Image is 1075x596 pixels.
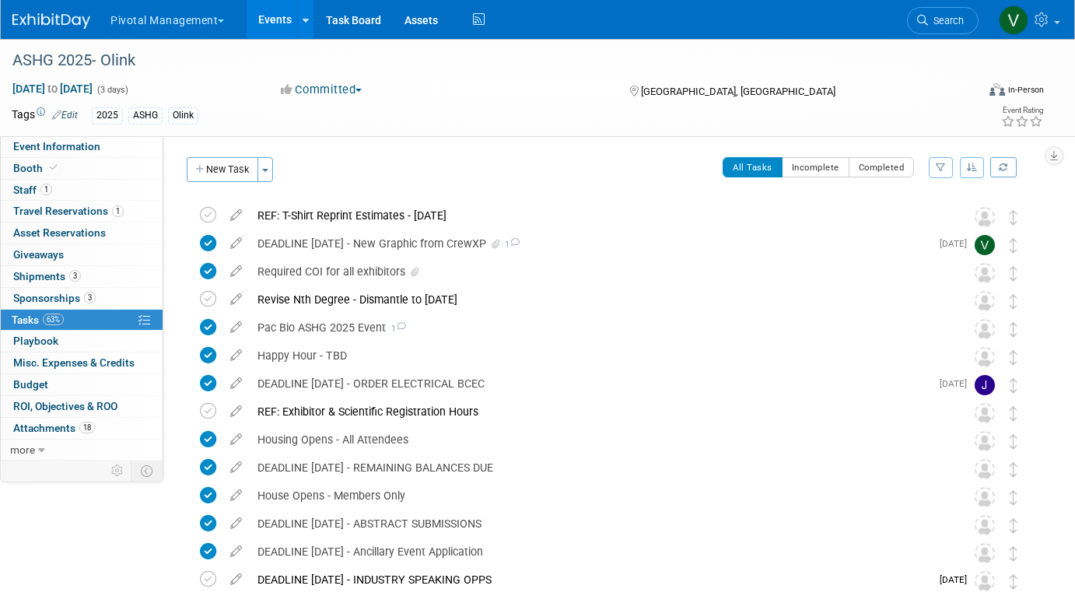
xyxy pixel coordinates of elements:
[250,510,944,537] div: DEADLINE [DATE] - ABSTRACT SUBMISSIONS
[1,201,163,222] a: Travel Reservations1
[84,292,96,303] span: 3
[940,574,975,585] span: [DATE]
[13,162,61,174] span: Booth
[13,205,124,217] span: Travel Reservations
[96,85,128,95] span: (3 days)
[1,396,163,417] a: ROI, Objectives & ROO
[222,293,250,307] a: edit
[975,207,995,227] img: Unassigned
[849,157,915,177] button: Completed
[45,82,60,95] span: to
[975,515,995,535] img: Unassigned
[1010,434,1017,449] i: Move task
[975,263,995,283] img: Unassigned
[1,440,163,461] a: more
[990,157,1017,177] a: Refresh
[1,418,163,439] a: Attachments18
[1,158,163,179] a: Booth
[1010,546,1017,561] i: Move task
[250,202,944,229] div: REF: T-Shirt Reprint Estimates - [DATE]
[222,573,250,587] a: edit
[1010,294,1017,309] i: Move task
[222,489,250,503] a: edit
[250,230,930,257] div: DEADLINE [DATE] - New Graphic from CrewXP
[1010,518,1017,533] i: Move task
[275,82,368,98] button: Committed
[222,517,250,531] a: edit
[975,403,995,423] img: Unassigned
[40,184,52,195] span: 1
[222,265,250,279] a: edit
[999,5,1028,35] img: Valerie Weld
[222,349,250,363] a: edit
[907,7,979,34] a: Search
[250,566,930,593] div: DEADLINE [DATE] - INDUSTRY SPEAKING OPPS
[928,15,964,26] span: Search
[1,223,163,244] a: Asset Reservations
[1010,322,1017,337] i: Move task
[13,270,81,282] span: Shipments
[1,180,163,201] a: Staff1
[13,184,52,196] span: Staff
[50,163,58,172] i: Booth reservation complete
[975,431,995,451] img: Unassigned
[222,405,250,419] a: edit
[975,319,995,339] img: Unassigned
[7,47,956,75] div: ASHG 2025- Olink
[222,237,250,251] a: edit
[975,375,995,395] img: Jessica Gatton
[12,82,93,96] span: [DATE] [DATE]
[1,310,163,331] a: Tasks63%
[10,443,35,456] span: more
[92,107,123,124] div: 2025
[1010,406,1017,421] i: Move task
[250,454,944,481] div: DEADLINE [DATE] - REMAINING BALANCES DUE
[128,107,163,124] div: ASHG
[1001,107,1043,114] div: Event Rating
[502,240,520,250] span: 1
[1010,462,1017,477] i: Move task
[250,314,944,341] div: Pac Bio ASHG 2025 Event
[1010,574,1017,589] i: Move task
[222,545,250,559] a: edit
[43,314,64,325] span: 63%
[12,13,90,29] img: ExhibitDay
[1,244,163,265] a: Giveaways
[782,157,849,177] button: Incomplete
[13,378,48,391] span: Budget
[989,83,1005,96] img: Format-Inperson.png
[250,398,944,425] div: REF: Exhibitor & Scientific Registration Hours
[1010,210,1017,225] i: Move task
[975,571,995,591] img: Unassigned
[52,110,78,121] a: Edit
[13,400,117,412] span: ROI, Objectives & ROO
[79,422,95,433] span: 18
[250,538,944,565] div: DEADLINE [DATE] - Ancillary Event Application
[13,248,64,261] span: Giveaways
[250,370,930,397] div: DEADLINE [DATE] - ORDER ELECTRICAL BCEC
[13,422,95,434] span: Attachments
[1,136,163,157] a: Event Information
[386,324,406,334] span: 1
[250,482,944,509] div: House Opens - Members Only
[13,335,58,347] span: Playbook
[250,342,944,369] div: Happy Hour - TBD
[222,461,250,475] a: edit
[168,107,198,124] div: Olink
[940,238,975,249] span: [DATE]
[1,374,163,395] a: Budget
[222,321,250,335] a: edit
[723,157,783,177] button: All Tasks
[222,377,250,391] a: edit
[1,331,163,352] a: Playbook
[1010,350,1017,365] i: Move task
[112,205,124,217] span: 1
[222,433,250,447] a: edit
[975,235,995,255] img: Valerie Weld
[250,258,944,285] div: Required COI for all exhibitors
[1,266,163,287] a: Shipments3
[12,314,64,326] span: Tasks
[187,157,258,182] button: New Task
[13,226,106,239] span: Asset Reservations
[250,286,944,313] div: Revise Nth Degree - Dismantle to [DATE]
